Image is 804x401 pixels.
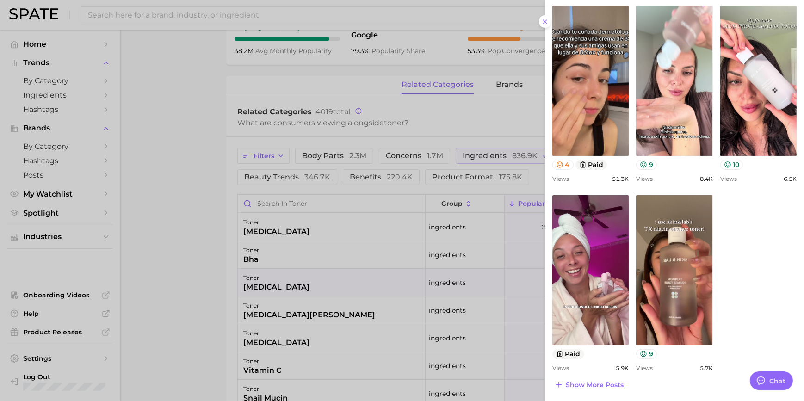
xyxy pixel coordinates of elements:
[784,175,797,182] span: 6.5k
[552,378,626,391] button: Show more posts
[552,175,569,182] span: Views
[700,364,713,371] span: 5.7k
[636,349,657,359] button: 9
[575,160,607,170] button: paid
[636,364,653,371] span: Views
[566,381,624,389] span: Show more posts
[616,364,629,371] span: 5.9k
[612,175,629,182] span: 51.3k
[552,349,584,359] button: paid
[720,160,743,170] button: 10
[700,175,713,182] span: 8.4k
[636,160,657,170] button: 9
[636,175,653,182] span: Views
[720,175,737,182] span: Views
[552,160,574,170] button: 4
[552,364,569,371] span: Views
